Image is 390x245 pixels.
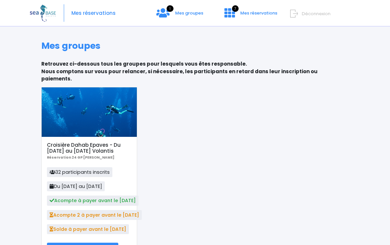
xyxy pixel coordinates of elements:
span: Déconnexion [302,11,331,17]
span: 7 [232,5,239,12]
span: Acompte 2 à payer avant le [DATE] [47,210,142,220]
a: 7 Mes réservations [219,12,281,18]
p: Retrouvez ci-dessous tous les groupes pour lesquels vous êtes responsable. Nous comptons sur vous... [41,60,349,83]
span: Solde à payer avant le [DATE] [47,224,129,234]
span: Mes réservations [240,10,277,16]
a: 1 Mes groupes [151,12,209,18]
h1: Mes groupes [41,41,349,51]
span: 32 participants inscrits [47,167,112,177]
span: Mes groupes [175,10,203,16]
b: Réservation 24 GP [PERSON_NAME] [47,155,114,160]
span: Acompte à payer avant le [DATE] [47,196,138,205]
h5: Croisière Dahab Epaves - Du [DATE] au [DATE] Volantis [47,142,131,154]
span: Du [DATE] au [DATE] [47,181,105,191]
span: 1 [167,5,174,12]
